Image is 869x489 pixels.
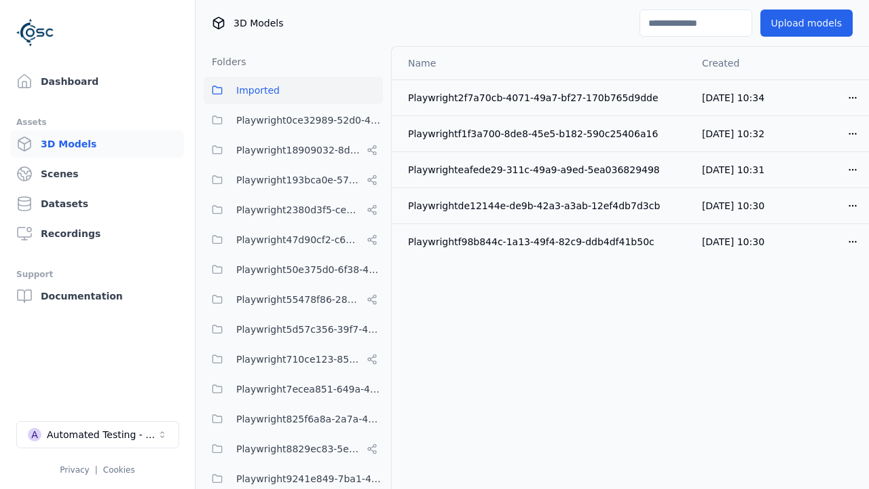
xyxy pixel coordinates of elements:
button: Playwright193bca0e-57fa-418d-8ea9-45122e711dc7 [204,166,383,194]
button: Playwright5d57c356-39f7-47ed-9ab9-d0409ac6cddc [204,316,383,343]
button: Select a workspace [16,421,179,448]
a: Cookies [103,465,135,475]
span: [DATE] 10:34 [702,92,764,103]
span: Playwright18909032-8d07-45c5-9c81-9eec75d0b16b [236,142,361,158]
div: Playwright2f7a70cb-4071-49a7-bf27-170b765d9dde [408,91,680,105]
div: Playwrighteafede29-311c-49a9-a9ed-5ea036829498 [408,163,680,177]
a: Recordings [11,220,184,247]
span: Playwright0ce32989-52d0-45cf-b5b9-59d5033d313a [236,112,383,128]
span: [DATE] 10:30 [702,200,764,211]
span: Playwright710ce123-85fd-4f8c-9759-23c3308d8830 [236,351,361,367]
span: Playwright9241e849-7ba1-474f-9275-02cfa81d37fc [236,471,383,487]
button: Playwright7ecea851-649a-419a-985e-fcff41a98b20 [204,376,383,403]
h3: Folders [204,55,246,69]
div: Assets [16,114,179,130]
button: Playwright18909032-8d07-45c5-9c81-9eec75d0b16b [204,137,383,164]
a: 3D Models [11,130,184,158]
div: Automated Testing - Playwright [47,428,157,441]
th: Name [392,47,691,79]
div: Playwrightf1f3a700-8de8-45e5-b182-590c25406a16 [408,127,680,141]
span: Playwright7ecea851-649a-419a-985e-fcff41a98b20 [236,381,383,397]
button: Playwright50e375d0-6f38-48a7-96e0-b0dcfa24b72f [204,256,383,283]
span: 3D Models [234,16,283,30]
span: Imported [236,82,280,98]
button: Playwright55478f86-28dc-49b8-8d1f-c7b13b14578c [204,286,383,313]
span: [DATE] 10:31 [702,164,764,175]
div: A [28,428,41,441]
button: Playwright0ce32989-52d0-45cf-b5b9-59d5033d313a [204,107,383,134]
div: Support [16,266,179,283]
button: Playwright2380d3f5-cebf-494e-b965-66be4d67505e [204,196,383,223]
span: Playwright55478f86-28dc-49b8-8d1f-c7b13b14578c [236,291,361,308]
a: Documentation [11,283,184,310]
th: Created [691,47,781,79]
button: Playwright8829ec83-5e68-4376-b984-049061a310ed [204,435,383,463]
a: Datasets [11,190,184,217]
a: Privacy [60,465,89,475]
div: Playwrightf98b844c-1a13-49f4-82c9-ddb4df41b50c [408,235,680,249]
img: Logo [16,14,54,52]
button: Upload models [760,10,853,37]
a: Dashboard [11,68,184,95]
span: Playwright47d90cf2-c635-4353-ba3b-5d4538945666 [236,232,361,248]
span: [DATE] 10:30 [702,236,764,247]
div: Playwrightde12144e-de9b-42a3-a3ab-12ef4db7d3cb [408,199,680,213]
span: Playwright5d57c356-39f7-47ed-9ab9-d0409ac6cddc [236,321,383,338]
span: | [95,465,98,475]
span: Playwright2380d3f5-cebf-494e-b965-66be4d67505e [236,202,361,218]
span: Playwright825f6a8a-2a7a-425c-94f7-650318982f69 [236,411,383,427]
button: Imported [204,77,383,104]
button: Playwright825f6a8a-2a7a-425c-94f7-650318982f69 [204,405,383,433]
span: Playwright193bca0e-57fa-418d-8ea9-45122e711dc7 [236,172,361,188]
span: Playwright50e375d0-6f38-48a7-96e0-b0dcfa24b72f [236,261,383,278]
span: [DATE] 10:32 [702,128,764,139]
button: Playwright47d90cf2-c635-4353-ba3b-5d4538945666 [204,226,383,253]
button: Playwright710ce123-85fd-4f8c-9759-23c3308d8830 [204,346,383,373]
a: Scenes [11,160,184,187]
span: Playwright8829ec83-5e68-4376-b984-049061a310ed [236,441,361,457]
